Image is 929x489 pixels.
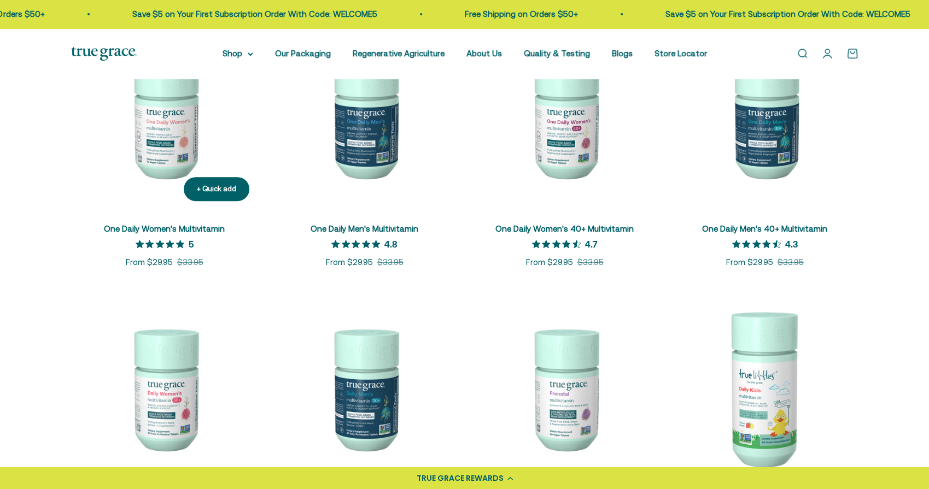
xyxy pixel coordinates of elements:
[136,237,189,252] span: 5 out 5 stars rating in total 4 reviews
[671,23,858,210] img: One Daily Men's 40+ Multivitamin
[326,256,373,269] sale-price: From $29.95
[384,238,398,249] p: 4.8
[726,256,773,269] sale-price: From $29.95
[524,49,590,58] a: Quality & Testing
[71,295,258,482] img: Daily Multivitamin for Energy, Longevity, Heart Health, & Memory Support* L-ergothioneine to supp...
[353,49,445,58] a: Regenerative Agriculture
[275,49,331,58] a: Our Packaging
[311,224,418,233] a: One Daily Men's Multivitamin
[577,256,604,269] compare-at-price: $33.95
[671,295,858,482] img: True Littles® Daily Kids Multivitamin
[732,237,785,252] span: 4.3 out 5 stars rating in total 3 reviews
[197,184,236,195] div: + Quick add
[219,9,332,19] a: Free Shipping on Orders $50+
[177,256,203,269] compare-at-price: $33.95
[585,238,598,249] p: 4.7
[331,237,384,252] span: 4.8 out 5 stars rating in total 4 reviews
[417,473,504,484] div: TRUE GRACE REWARDS
[702,224,827,233] a: One Daily Men's 40+ Multivitamin
[471,23,658,210] img: Daily Multivitamin for Immune Support, Energy, Daily Balance, and Healthy Bone Support* Vitamin A...
[126,256,173,269] sale-price: From $29.95
[532,237,585,252] span: 4.7 out 5 stars rating in total 21 reviews
[271,23,458,210] img: One Daily Men's Multivitamin
[471,295,658,482] img: Daily Multivitamin to Support a Healthy Mom & Baby* For women during pre-conception, pregnancy, a...
[466,49,502,58] a: About Us
[377,256,404,269] compare-at-price: $33.95
[271,295,458,482] img: Daily Men's 50+ Multivitamin
[752,9,866,19] a: Free Shipping on Orders $50+
[612,49,633,58] a: Blogs
[785,238,798,249] p: 4.3
[495,224,634,233] a: One Daily Women's 40+ Multivitamin
[420,8,665,21] p: Save $5 on Your First Subscription Order With Code: WELCOME5
[223,47,253,60] summary: Shop
[655,49,707,58] a: Store Locator
[189,238,194,249] p: 5
[778,256,804,269] compare-at-price: $33.95
[184,177,249,202] button: + Quick add
[104,224,225,233] a: One Daily Women's Multivitamin
[526,256,573,269] sale-price: From $29.95
[71,23,258,210] img: We select ingredients that play a concrete role in true health, and we include them at effective ...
